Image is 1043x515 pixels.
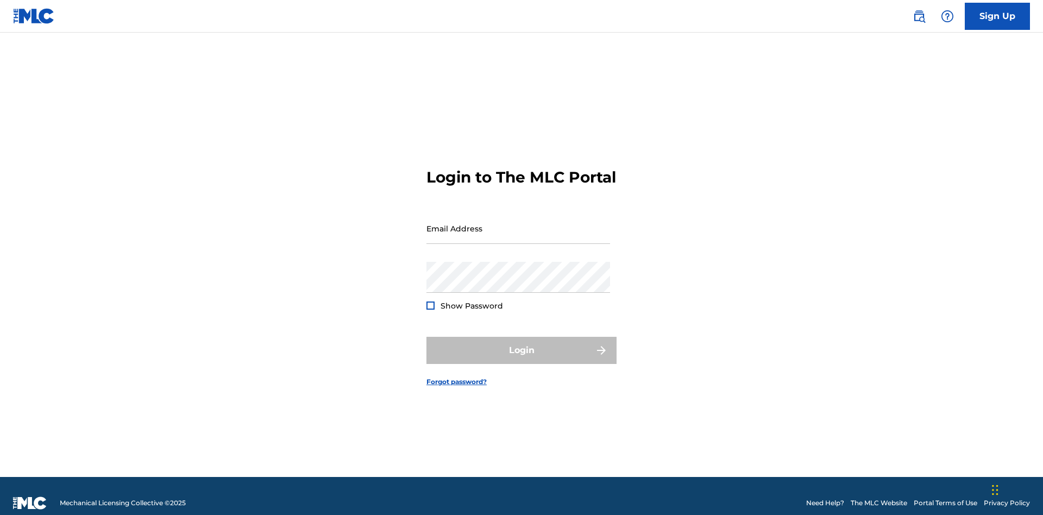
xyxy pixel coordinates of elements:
[941,10,954,23] img: help
[937,5,958,27] div: Help
[13,8,55,24] img: MLC Logo
[992,474,998,506] div: Drag
[60,498,186,508] span: Mechanical Licensing Collective © 2025
[984,498,1030,508] a: Privacy Policy
[908,5,930,27] a: Public Search
[441,301,503,311] span: Show Password
[806,498,844,508] a: Need Help?
[426,168,616,187] h3: Login to The MLC Portal
[989,463,1043,515] iframe: Chat Widget
[851,498,907,508] a: The MLC Website
[426,377,487,387] a: Forgot password?
[13,497,47,510] img: logo
[965,3,1030,30] a: Sign Up
[913,10,926,23] img: search
[914,498,977,508] a: Portal Terms of Use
